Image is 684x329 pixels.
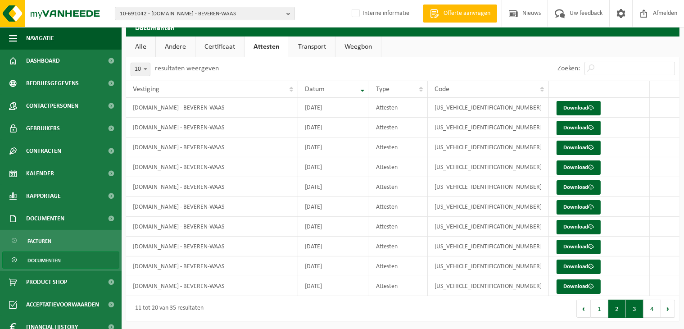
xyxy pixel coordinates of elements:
td: [US_VEHICLE_IDENTIFICATION_NUMBER] [428,137,549,157]
td: [DATE] [298,157,369,177]
span: Dashboard [26,50,60,72]
a: Offerte aanvragen [423,5,497,23]
label: Zoeken: [557,65,580,73]
a: Download [557,101,601,115]
span: Bedrijfsgegevens [26,72,79,95]
button: 4 [643,300,661,318]
td: Attesten [369,177,427,197]
td: [DOMAIN_NAME] - BEVEREN-WAAS [126,177,298,197]
a: Download [557,279,601,294]
td: [US_VEHICLE_IDENTIFICATION_NUMBER] [428,157,549,177]
button: Next [661,300,675,318]
a: Download [557,121,601,135]
label: Interne informatie [350,7,409,20]
label: resultaten weergeven [155,65,219,72]
a: Download [557,240,601,254]
td: Attesten [369,118,427,137]
td: [US_VEHICLE_IDENTIFICATION_NUMBER] [428,217,549,237]
button: 10-691042 - [DOMAIN_NAME] - BEVEREN-WAAS [115,7,295,20]
td: [DATE] [298,137,369,157]
td: [US_VEHICLE_IDENTIFICATION_NUMBER] [428,276,549,296]
a: Facturen [2,232,119,249]
span: Documenten [26,207,64,230]
td: [US_VEHICLE_IDENTIFICATION_NUMBER] [428,197,549,217]
td: [DATE] [298,177,369,197]
span: Product Shop [26,271,67,293]
span: Type [376,86,390,93]
a: Download [557,260,601,274]
td: Attesten [369,157,427,177]
td: [DOMAIN_NAME] - BEVEREN-WAAS [126,276,298,296]
a: Attesten [245,37,289,57]
span: Acceptatievoorwaarden [26,293,99,316]
span: Offerte aanvragen [441,9,493,18]
td: [DATE] [298,98,369,118]
a: Transport [289,37,335,57]
span: 10-691042 - [DOMAIN_NAME] - BEVEREN-WAAS [120,7,283,21]
td: Attesten [369,137,427,157]
td: [DOMAIN_NAME] - BEVEREN-WAAS [126,137,298,157]
td: [DATE] [298,256,369,276]
button: 3 [626,300,643,318]
td: [DOMAIN_NAME] - BEVEREN-WAAS [126,217,298,237]
a: Download [557,220,601,234]
td: [US_VEHICLE_IDENTIFICATION_NUMBER] [428,256,549,276]
td: [DATE] [298,197,369,217]
td: [DOMAIN_NAME] - BEVEREN-WAAS [126,98,298,118]
a: Documenten [2,251,119,269]
a: Alle [126,37,155,57]
td: Attesten [369,197,427,217]
td: Attesten [369,237,427,256]
td: [US_VEHICLE_IDENTIFICATION_NUMBER] [428,98,549,118]
span: Gebruikers [26,117,60,140]
td: [US_VEHICLE_IDENTIFICATION_NUMBER] [428,118,549,137]
td: [DOMAIN_NAME] - BEVEREN-WAAS [126,256,298,276]
button: 2 [608,300,626,318]
button: Previous [576,300,591,318]
a: Download [557,160,601,175]
td: [DATE] [298,237,369,256]
button: 1 [591,300,608,318]
td: [US_VEHICLE_IDENTIFICATION_NUMBER] [428,177,549,197]
td: [DOMAIN_NAME] - BEVEREN-WAAS [126,118,298,137]
a: Download [557,180,601,195]
span: Code [435,86,449,93]
a: Download [557,141,601,155]
div: 11 tot 20 van 35 resultaten [131,301,204,317]
span: Datum [305,86,325,93]
td: [DATE] [298,118,369,137]
span: Contracten [26,140,61,162]
td: [US_VEHICLE_IDENTIFICATION_NUMBER] [428,237,549,256]
span: Kalender [26,162,54,185]
td: [DOMAIN_NAME] - BEVEREN-WAAS [126,157,298,177]
span: Documenten [27,252,61,269]
a: Andere [156,37,195,57]
span: Rapportage [26,185,61,207]
td: [DOMAIN_NAME] - BEVEREN-WAAS [126,197,298,217]
td: Attesten [369,256,427,276]
span: 10 [131,63,150,76]
a: Certificaat [195,37,244,57]
span: Navigatie [26,27,54,50]
td: Attesten [369,98,427,118]
span: Vestiging [133,86,159,93]
td: [DATE] [298,217,369,237]
td: Attesten [369,276,427,296]
span: Contactpersonen [26,95,78,117]
td: [DOMAIN_NAME] - BEVEREN-WAAS [126,237,298,256]
a: Weegbon [335,37,381,57]
span: Facturen [27,233,51,250]
td: [DATE] [298,276,369,296]
td: Attesten [369,217,427,237]
a: Download [557,200,601,215]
